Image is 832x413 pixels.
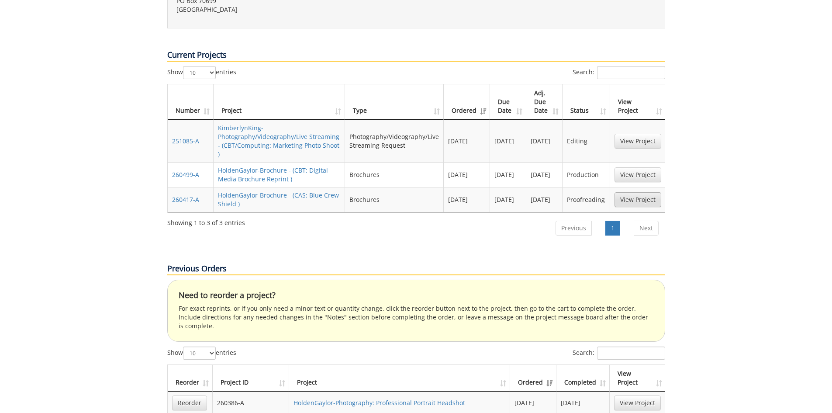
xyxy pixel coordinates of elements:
[167,49,665,62] p: Current Projects
[179,291,654,300] h4: Need to reorder a project?
[597,66,665,79] input: Search:
[614,396,661,410] a: View Project
[444,187,490,212] td: [DATE]
[490,120,526,162] td: [DATE]
[526,187,563,212] td: [DATE]
[172,170,199,179] a: 260499-A
[444,120,490,162] td: [DATE]
[490,187,526,212] td: [DATE]
[172,396,207,410] a: Reorder
[176,5,410,14] p: [GEOGRAPHIC_DATA]
[490,84,526,120] th: Due Date: activate to sort column ascending
[526,120,563,162] td: [DATE]
[563,187,610,212] td: Proofreading
[183,347,216,360] select: Showentries
[167,215,245,227] div: Showing 1 to 3 of 3 entries
[615,134,661,149] a: View Project
[218,191,339,208] a: HoldenGaylor-Brochure - (CAS: Blue Crew Shield )
[345,120,444,162] td: Photography/Videography/Live Streaming Request
[167,66,236,79] label: Show entries
[218,166,328,183] a: HoldenGaylor-Brochure - (CBT: Digital Media Brochure Reprint )
[172,195,199,204] a: 260417-A
[289,365,510,392] th: Project: activate to sort column ascending
[444,162,490,187] td: [DATE]
[293,399,465,407] a: HoldenGaylor-Photography: Professional Portrait Headshot
[345,84,444,120] th: Type: activate to sort column ascending
[573,66,665,79] label: Search:
[634,221,659,236] a: Next
[563,162,610,187] td: Production
[179,304,654,330] p: For exact reprints, or if you only need a minor text or quantity change, click the reorder button...
[610,84,666,120] th: View Project: activate to sort column ascending
[563,120,610,162] td: Editing
[510,365,556,392] th: Ordered: activate to sort column ascending
[615,167,661,182] a: View Project
[345,162,444,187] td: Brochures
[556,365,610,392] th: Completed: activate to sort column ascending
[563,84,610,120] th: Status: activate to sort column ascending
[615,192,661,207] a: View Project
[605,221,620,236] a: 1
[444,84,490,120] th: Ordered: activate to sort column ascending
[213,365,290,392] th: Project ID: activate to sort column ascending
[167,263,665,275] p: Previous Orders
[168,365,213,392] th: Reorder: activate to sort column ascending
[168,84,214,120] th: Number: activate to sort column ascending
[490,162,526,187] td: [DATE]
[526,162,563,187] td: [DATE]
[526,84,563,120] th: Adj. Due Date: activate to sort column ascending
[183,66,216,79] select: Showentries
[597,347,665,360] input: Search:
[214,84,345,120] th: Project: activate to sort column ascending
[345,187,444,212] td: Brochures
[573,347,665,360] label: Search:
[556,221,592,236] a: Previous
[172,137,199,145] a: 251085-A
[610,365,665,392] th: View Project: activate to sort column ascending
[167,347,236,360] label: Show entries
[218,124,339,158] a: KimberlynKing-Photography/Videography/Live Streaming - (CBT/Computing: Marketing Photo Shoot )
